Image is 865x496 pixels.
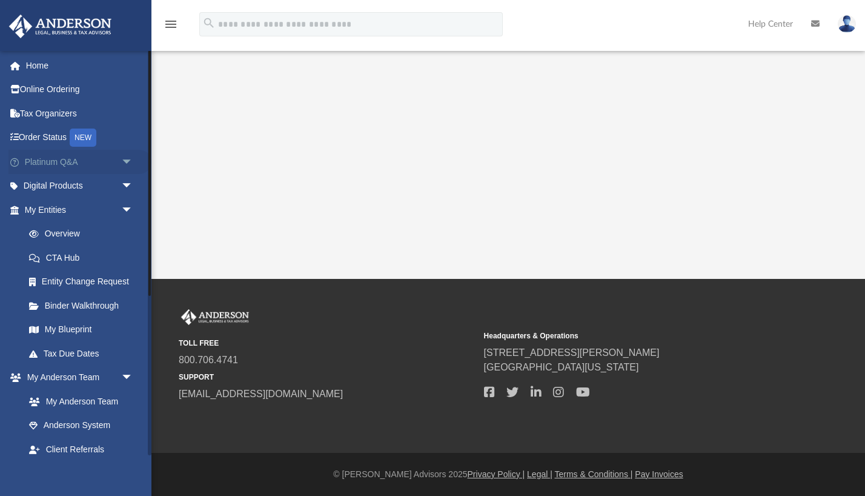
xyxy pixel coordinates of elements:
a: Anderson System [17,414,145,438]
span: arrow_drop_down [121,366,145,390]
a: Tax Due Dates [17,341,151,366]
a: Tax Organizers [8,101,151,126]
a: Pay Invoices [635,469,683,479]
a: Platinum Q&Aarrow_drop_down [8,150,151,174]
a: [EMAIL_ADDRESS][DOMAIN_NAME] [179,389,343,399]
a: My Anderson Team [17,389,139,414]
a: CTA Hub [17,246,151,270]
a: Privacy Policy | [468,469,525,479]
span: arrow_drop_down [121,150,145,175]
a: Online Ordering [8,78,151,102]
a: [GEOGRAPHIC_DATA][US_STATE] [484,362,639,372]
i: menu [164,17,178,32]
div: NEW [70,129,96,147]
a: menu [164,23,178,32]
a: Legal | [527,469,552,479]
img: User Pic [838,15,856,33]
span: arrow_drop_down [121,174,145,199]
a: Terms & Conditions | [555,469,633,479]
a: Client Referrals [17,437,145,461]
i: search [202,16,216,30]
img: Anderson Advisors Platinum Portal [5,15,115,38]
small: SUPPORT [179,372,476,383]
span: arrow_drop_down [121,198,145,223]
a: Overview [17,222,151,246]
a: Binder Walkthrough [17,293,151,318]
a: [STREET_ADDRESS][PERSON_NAME] [484,347,660,358]
a: My Anderson Teamarrow_drop_down [8,366,145,390]
a: My Blueprint [17,318,145,342]
small: TOLL FREE [179,338,476,349]
a: Home [8,53,151,78]
a: 800.706.4741 [179,355,238,365]
a: Order StatusNEW [8,126,151,150]
small: Headquarters & Operations [484,330,781,341]
img: Anderson Advisors Platinum Portal [179,309,251,325]
a: Digital Productsarrow_drop_down [8,174,151,198]
a: Entity Change Request [17,270,151,294]
a: My Entitiesarrow_drop_down [8,198,151,222]
div: © [PERSON_NAME] Advisors 2025 [151,468,865,481]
